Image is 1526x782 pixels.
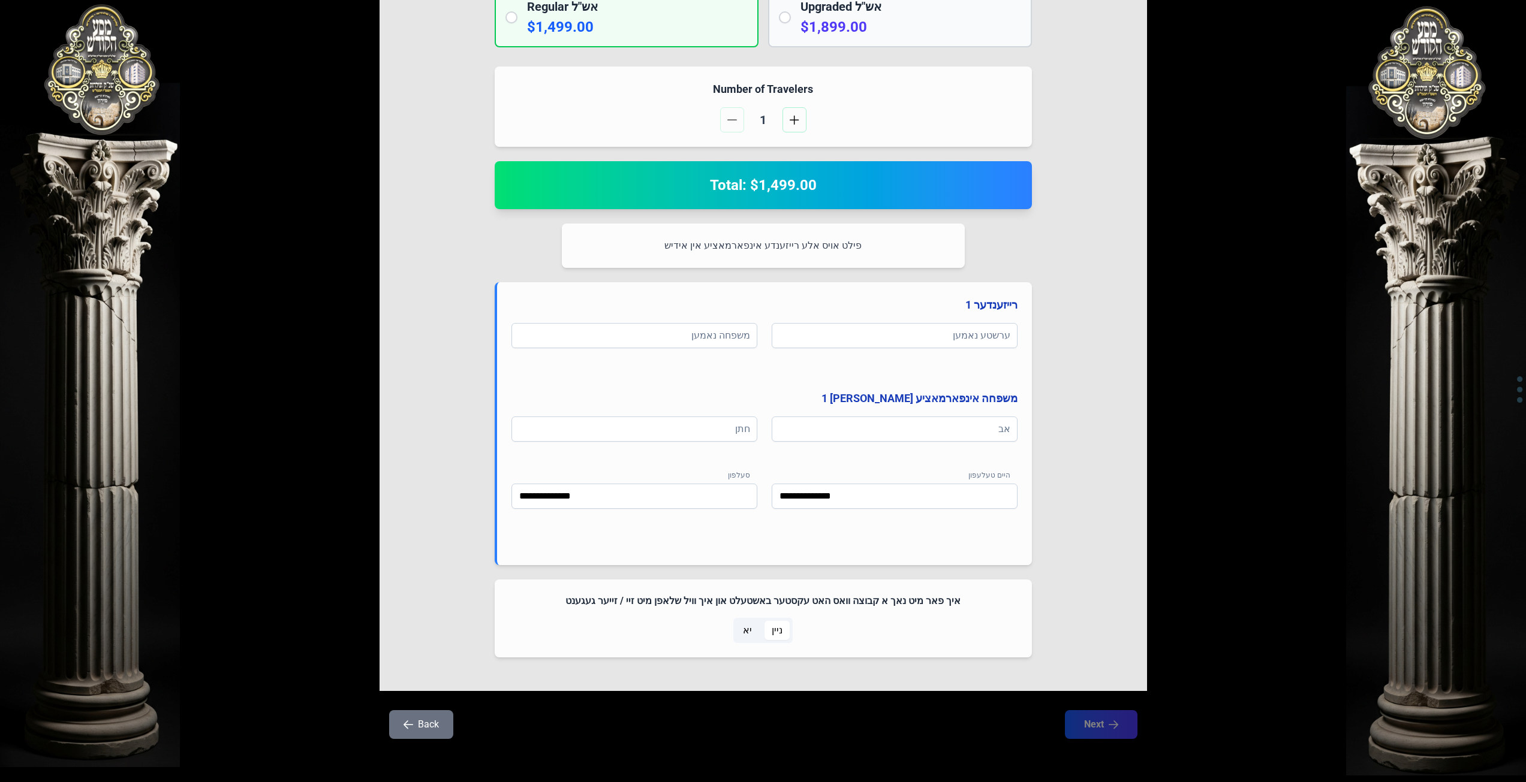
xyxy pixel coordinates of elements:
span: ניין [772,623,782,638]
h4: איך פאר מיט נאך א קבוצה וואס האט עקסטער באשטעלט און איך וויל שלאפן מיט זיי / זייער געגענט [509,594,1018,608]
h4: משפחה אינפארמאציע [PERSON_NAME] 1 [511,390,1018,407]
span: 1 [749,111,778,128]
span: יא [743,623,752,638]
p-togglebutton: ניין [762,618,793,643]
h4: רייזענדער 1 [511,297,1018,313]
h2: Total: $1,499.00 [509,176,1018,195]
p: פילט אויס אלע רייזענדע אינפארמאציע אין אידיש [576,238,950,253]
button: Next [1065,710,1137,739]
button: Back [389,710,453,739]
p: $1,899.00 [800,17,1021,37]
p-togglebutton: יא [733,618,762,643]
h4: Number of Travelers [509,81,1018,98]
p: $1,499.00 [527,17,748,37]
